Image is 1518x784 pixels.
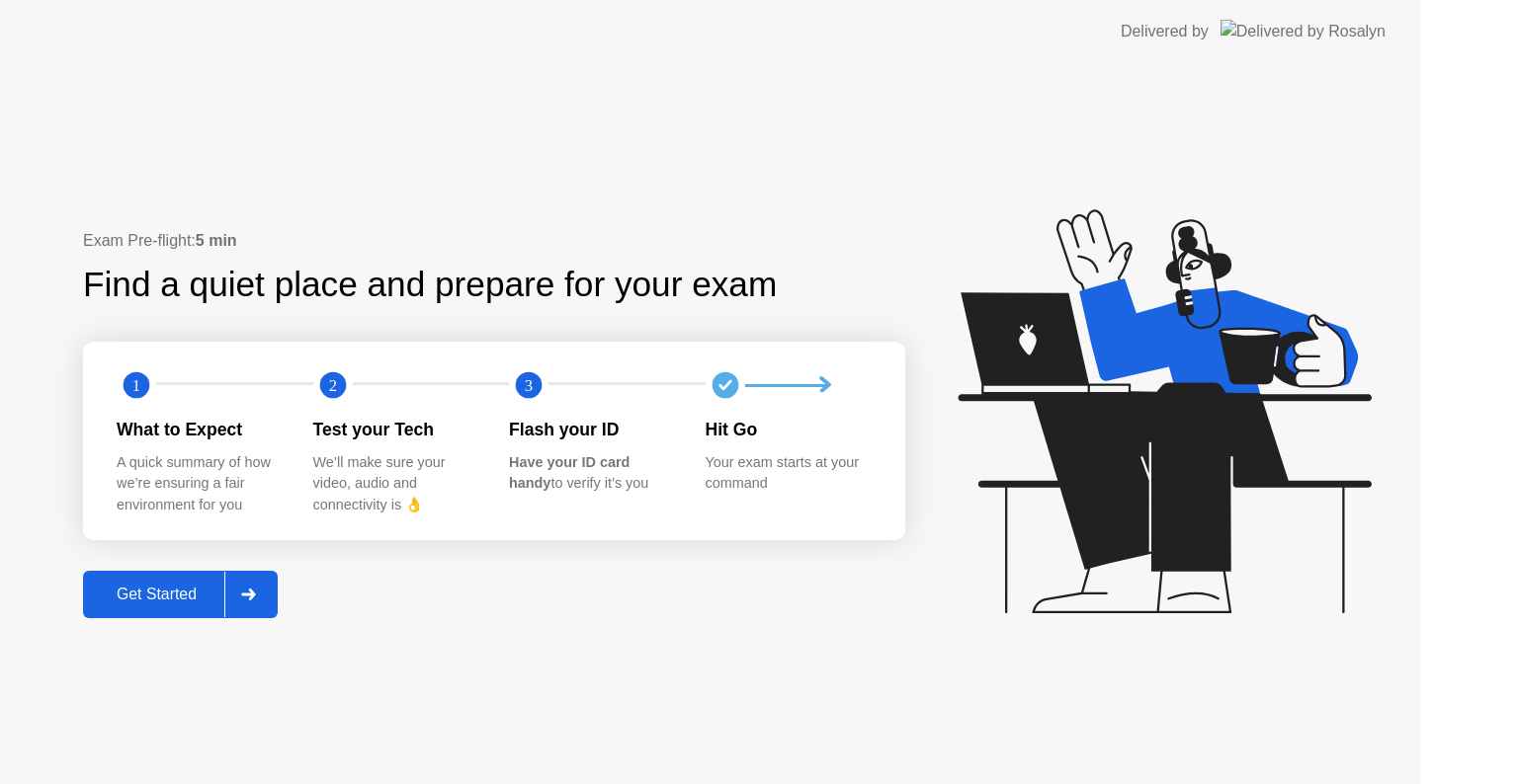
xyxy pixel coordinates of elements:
[196,232,237,249] b: 5 min
[89,586,224,603] div: Get Started
[132,376,140,395] text: 1
[313,417,478,442] div: Test your Tech
[509,454,630,492] b: Have your ID card handy
[83,259,780,311] div: Find a quiet place and prepare for your exam
[117,452,282,516] div: A quick summary of how we’re ensuring a fair environment for you
[328,376,336,395] text: 2
[525,376,533,395] text: 3
[83,571,278,618] button: Get Started
[313,452,478,516] div: We’ll make sure your video, audio and connectivity is 👌
[1121,20,1209,43] div: Delivered by
[706,417,871,442] div: Hit Go
[117,417,282,442] div: What to Expect
[1221,20,1386,42] img: Delivered by Rosalyn
[706,452,871,495] div: Your exam starts at your command
[83,229,905,253] div: Exam Pre-flight:
[509,452,674,495] div: to verify it’s you
[509,417,674,442] div: Flash your ID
